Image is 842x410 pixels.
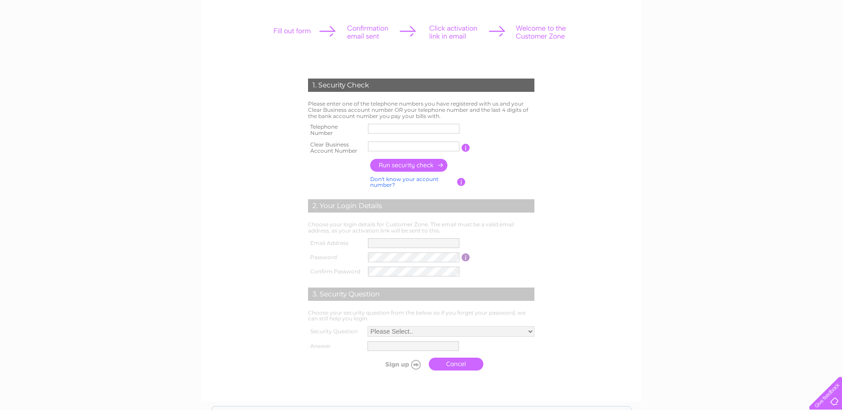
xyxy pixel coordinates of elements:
input: Information [457,178,466,186]
th: Security Question [306,324,365,339]
a: Water [718,38,735,44]
a: Energy [740,38,759,44]
div: 3. Security Question [308,288,534,301]
div: Clear Business is a trading name of Verastar Limited (registered in [GEOGRAPHIC_DATA] No. 3667643... [212,5,631,43]
td: Choose your login details for Customer Zone. The email must be a valid email address, as your act... [306,219,537,236]
input: Information [462,253,470,261]
th: Clear Business Account Number [306,139,366,157]
input: Information [462,144,470,152]
a: Cancel [429,358,483,371]
td: Choose your security question from the below so if you forget your password, we can still help yo... [306,307,537,324]
img: logo.png [29,23,75,50]
a: 0333 014 3131 [675,4,736,16]
th: Confirm Password [306,264,366,279]
th: Email Address [306,236,366,250]
div: 1. Security Check [308,79,534,92]
input: Submit [370,358,424,371]
th: Telephone Number [306,121,366,139]
th: Answer [306,339,365,353]
a: Blog [797,38,810,44]
a: Don't know your account number? [370,176,439,189]
th: Password [306,250,366,264]
a: Telecoms [765,38,791,44]
td: Please enter one of the telephone numbers you have registered with us and your Clear Business acc... [306,99,537,121]
div: 2. Your Login Details [308,199,534,213]
a: Contact [815,38,837,44]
